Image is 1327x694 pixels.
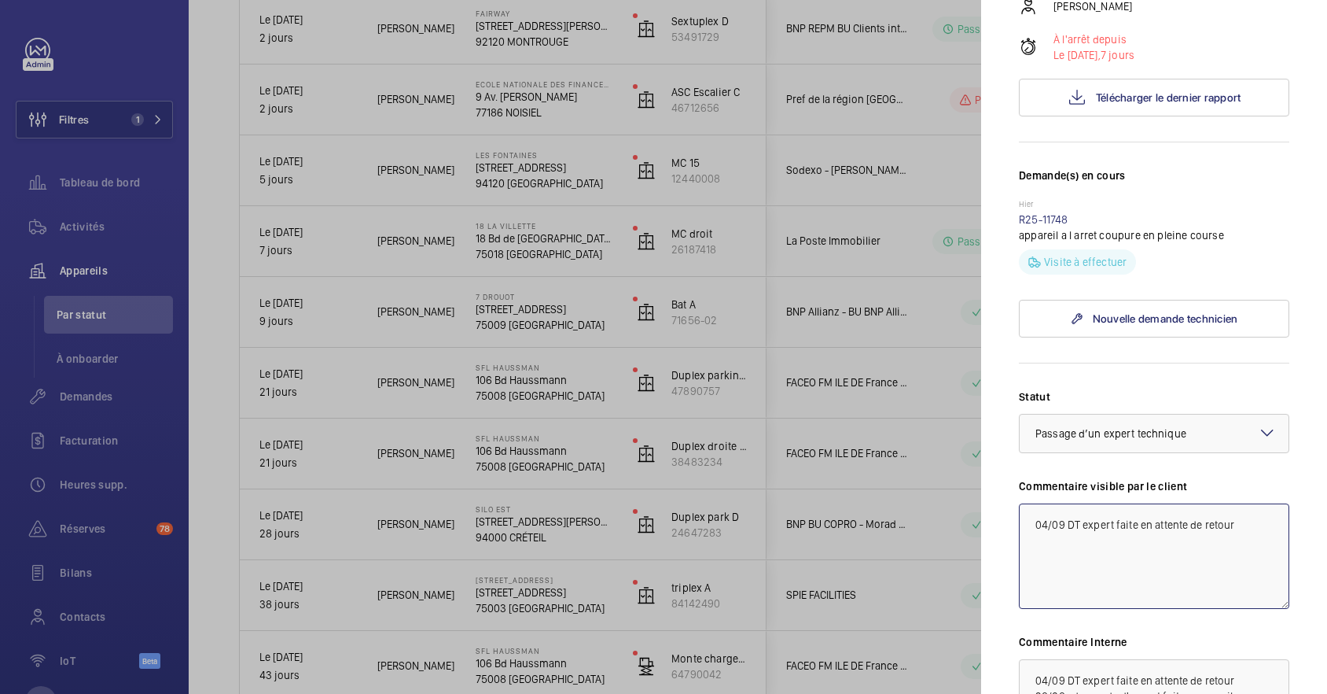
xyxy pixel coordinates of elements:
p: Visite à effectuer [1044,254,1127,270]
label: Commentaire Interne [1019,634,1289,650]
label: Statut [1019,389,1289,404]
a: R25-11748 [1019,213,1068,226]
p: appareil a l arret coupure en pleine course [1019,227,1289,243]
span: Télécharger le dernier rapport [1096,91,1241,104]
label: Commentaire visible par le client [1019,478,1289,494]
p: À l'arrêt depuis [1053,31,1134,47]
p: 7 jours [1053,47,1134,63]
span: Le [DATE], [1053,49,1101,61]
a: Nouvelle demande technicien [1019,300,1289,338]
button: Télécharger le dernier rapport [1019,79,1289,116]
h3: Demande(s) en cours [1019,168,1289,199]
span: Passage d’un expert technique [1035,427,1186,440]
p: Hier [1019,199,1289,212]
